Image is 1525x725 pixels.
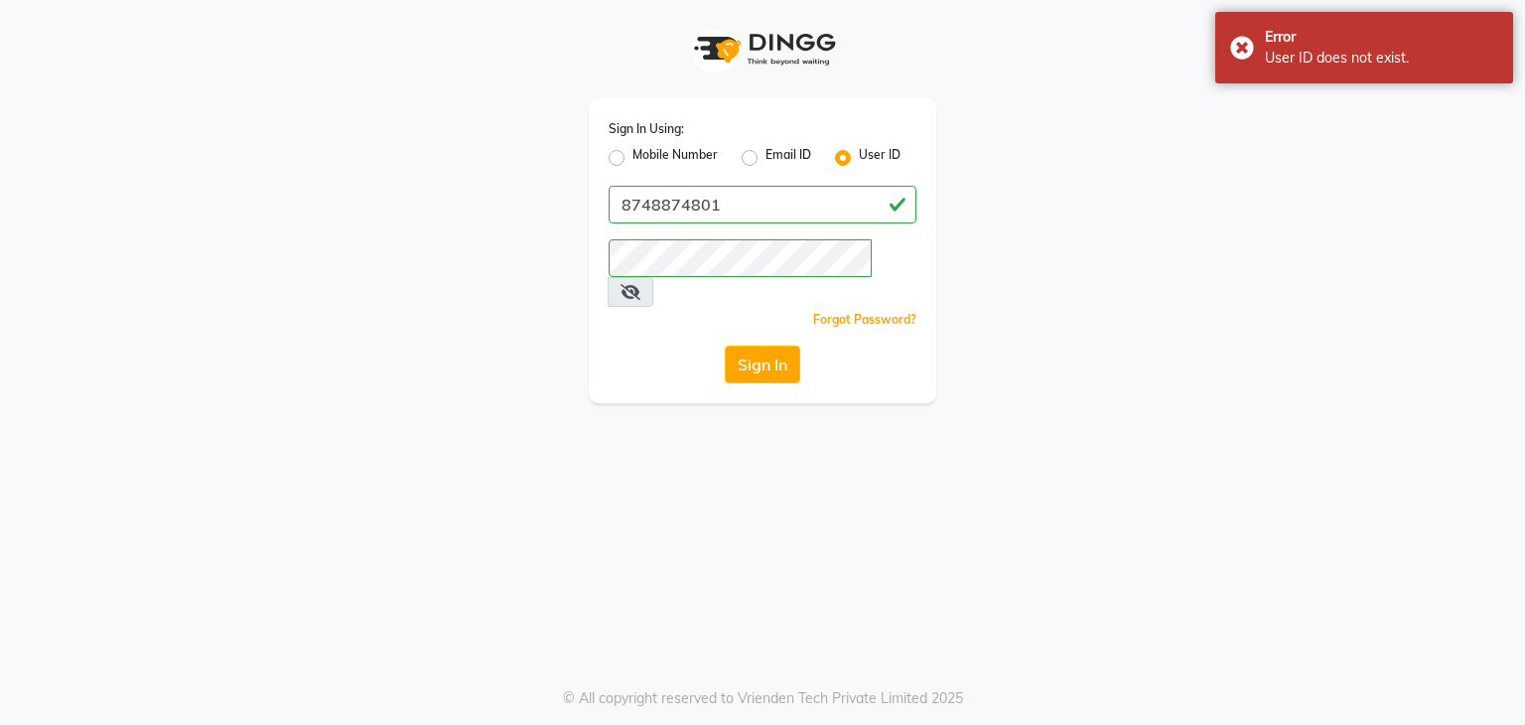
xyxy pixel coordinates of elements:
[859,146,901,170] label: User ID
[683,20,842,78] img: logo1.svg
[609,186,916,223] input: Username
[632,146,718,170] label: Mobile Number
[609,120,684,138] label: Sign In Using:
[765,146,811,170] label: Email ID
[1265,48,1498,69] div: User ID does not exist.
[725,346,800,383] button: Sign In
[609,239,872,277] input: Username
[1265,27,1498,48] div: Error
[813,312,916,327] a: Forgot Password?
